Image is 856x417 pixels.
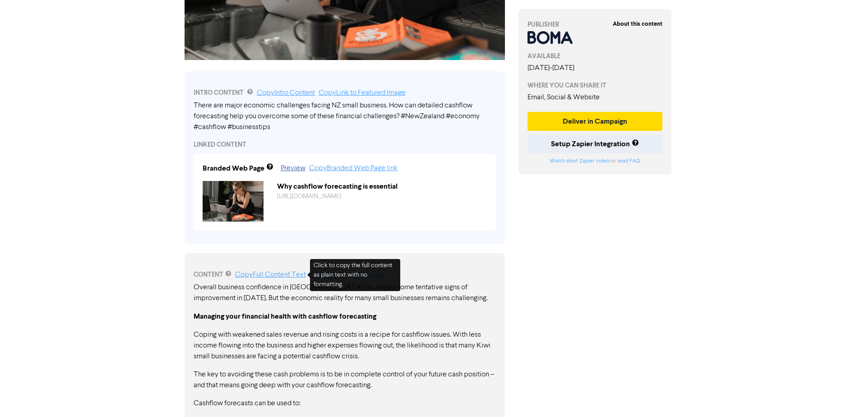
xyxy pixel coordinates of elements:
[194,140,496,149] div: LINKED CONTENT
[527,134,663,153] button: Setup Zapier Integration
[281,165,305,172] a: Preview
[527,63,663,74] div: [DATE] - [DATE]
[194,282,496,304] p: Overall business confidence in [GEOGRAPHIC_DATA] has shown some tentative signs of improvement in...
[194,100,496,133] div: There are major economic challenges facing NZ small business. How can detailed cashflow forecasti...
[527,51,663,61] div: AVAILABLE
[194,88,496,98] div: INTRO CONTENT
[617,158,640,164] a: read FAQ
[194,312,376,321] strong: Managing your financial health with cashflow forecasting
[527,20,663,29] div: PUBLISHER
[257,89,315,97] a: Copy Intro Content
[235,271,306,278] a: Copy Full Content Text
[194,369,496,391] p: The key to avoiding these cash problems is to be in complete control of your future cash position...
[194,329,496,362] p: Coping with weakened sales revenue and rising costs is a recipe for cashflow issues. With less in...
[277,193,341,199] a: [URL][DOMAIN_NAME]
[309,165,398,172] a: Copy Branded Web Page link
[811,374,856,417] iframe: Chat Widget
[527,112,663,131] button: Deliver in Campaign
[527,157,663,165] div: or
[203,163,264,174] div: Branded Web Page
[194,398,496,409] p: Cashflow forecasts can be used to:
[194,269,496,280] div: CONTENT
[613,20,662,28] strong: About this content
[270,181,494,192] div: Why cashflow forecasting is essential
[319,89,406,97] a: Copy Link to Featured Image
[310,259,400,291] div: Click to copy the full content as plain text with no formatting.
[527,92,663,103] div: Email, Social & Website
[270,192,494,201] div: https://public2.bomamarketing.com/cp/2UgMg9GHkwzCH5v4KCDlg7?sa=Mrx4UBFA
[550,158,610,164] a: Watch short Zapier video
[527,81,663,90] div: WHERE YOU CAN SHARE IT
